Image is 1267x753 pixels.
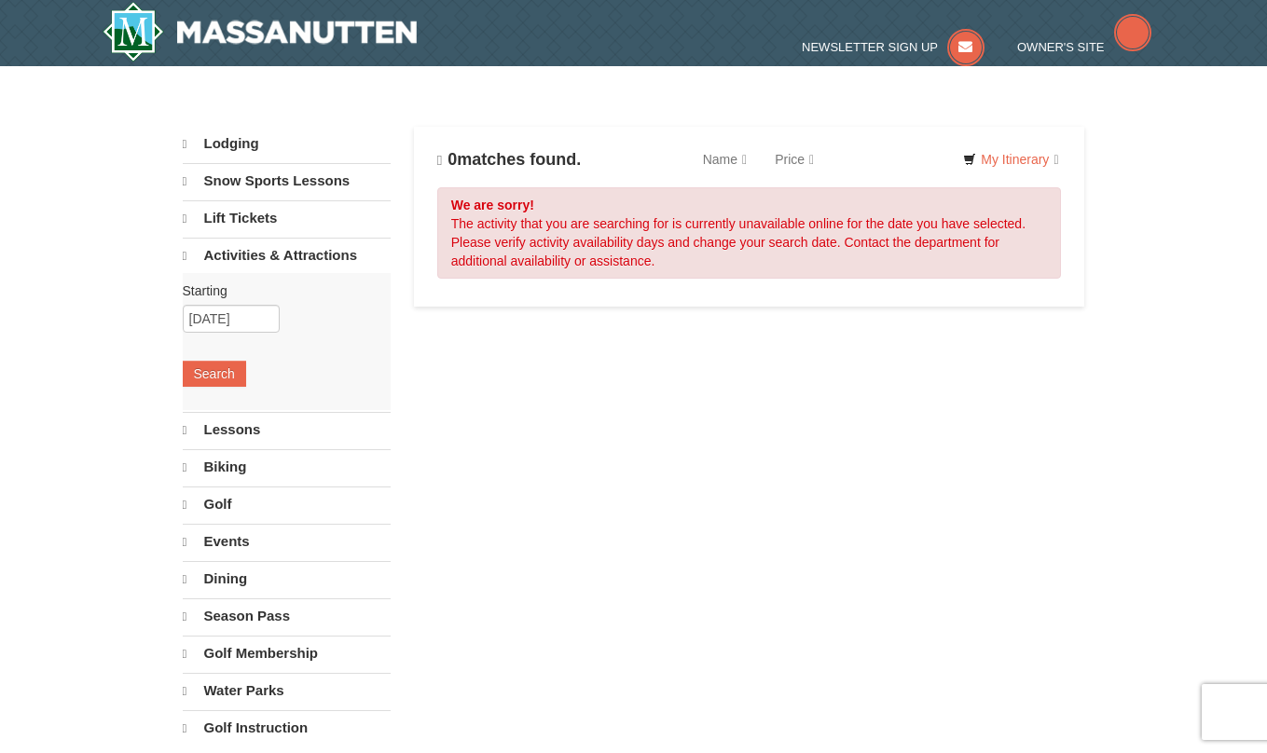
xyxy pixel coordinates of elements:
a: Price [761,141,828,178]
a: Snow Sports Lessons [183,163,391,199]
label: Starting [183,281,377,300]
img: Massanutten Resort Logo [103,2,418,62]
a: Lift Tickets [183,200,391,236]
span: Newsletter Sign Up [802,40,938,54]
a: My Itinerary [951,145,1070,173]
a: Events [183,524,391,559]
a: Massanutten Resort [103,2,418,62]
a: Dining [183,561,391,596]
a: Water Parks [183,673,391,708]
a: Owner's Site [1017,40,1151,54]
a: Golf Membership [183,636,391,671]
span: Owner's Site [1017,40,1105,54]
a: Golf Instruction [183,710,391,746]
a: Activities & Attractions [183,238,391,273]
a: Lodging [183,127,391,161]
strong: We are sorry! [451,198,534,212]
a: Newsletter Sign Up [802,40,985,54]
div: The activity that you are searching for is currently unavailable online for the date you have sel... [437,187,1062,279]
a: Lessons [183,412,391,447]
a: Golf [183,486,391,522]
a: Biking [183,449,391,485]
a: Name [689,141,761,178]
a: Season Pass [183,598,391,634]
button: Search [183,361,246,387]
